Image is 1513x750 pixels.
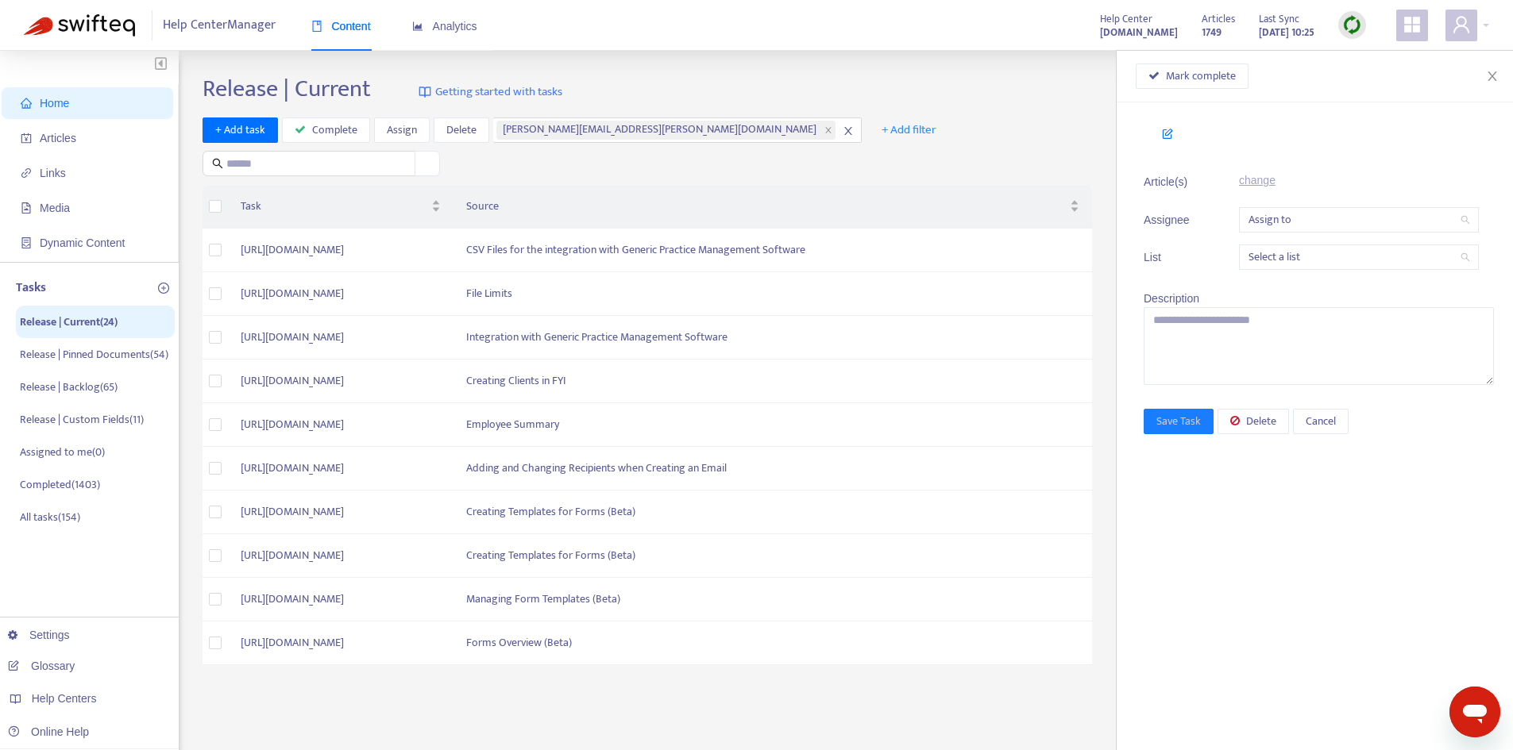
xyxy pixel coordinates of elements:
span: List [1144,248,1199,266]
td: Creating Templates for Forms (Beta) [454,490,1092,534]
p: Completed ( 1403 ) [20,476,100,493]
td: Managing Form Templates (Beta) [454,578,1092,621]
span: [PERSON_NAME][EMAIL_ADDRESS][PERSON_NAME][DOMAIN_NAME] [503,121,822,140]
a: Glossary [8,660,75,672]
span: Last Sync [1259,10,1299,28]
span: area-chart [412,21,423,32]
span: Content [311,20,371,33]
button: Delete [434,117,489,143]
button: Assign [374,117,430,143]
td: [URL][DOMAIN_NAME] [228,578,454,621]
td: Creating Templates for Forms (Beta) [454,534,1092,578]
span: Source [466,198,1067,215]
strong: [DATE] 10:25 [1259,24,1314,41]
span: search [212,158,223,169]
button: Cancel [1293,409,1349,434]
p: Release | Backlog ( 65 ) [20,379,118,395]
button: + Add filter [870,117,948,143]
span: Complete [312,121,357,139]
td: Forms Overview (Beta) [454,621,1092,665]
span: Analytics [412,20,477,33]
a: [DOMAIN_NAME] [1100,23,1178,41]
span: Help Center [1100,10,1152,28]
th: Source [454,185,1092,229]
span: Article(s) [1144,173,1199,190]
td: Adding and Changing Recipients when Creating an Email [454,447,1092,490]
button: Complete [282,117,370,143]
td: [URL][DOMAIN_NAME] [228,229,454,272]
td: Employee Summary [454,403,1092,447]
strong: [DOMAIN_NAME] [1100,24,1178,41]
span: account-book [21,133,32,144]
button: Mark complete [1136,63,1249,89]
p: Assigned to me ( 0 ) [20,444,105,460]
td: [URL][DOMAIN_NAME] [228,272,454,316]
img: image-link [419,86,431,98]
span: Delete [446,121,477,139]
span: Help Center Manager [163,10,276,40]
span: Articles [1202,10,1235,28]
span: + Add filter [882,121,936,140]
span: Media [40,202,70,214]
span: search [1461,215,1470,225]
img: sync.dc5367851b00ba804db3.png [1342,15,1362,35]
span: Links [40,167,66,179]
span: plus-circle [158,283,169,294]
a: Settings [8,629,70,641]
span: Home [40,97,69,110]
span: book [311,21,322,32]
button: Save Task [1144,409,1214,434]
span: Mark complete [1166,67,1236,85]
td: Integration with Generic Practice Management Software [454,316,1092,360]
button: Close [1481,69,1503,84]
span: file-image [21,202,32,213]
span: close [1486,70,1499,83]
span: Assignee [1144,211,1199,229]
span: Task [241,198,428,215]
a: Getting started with tasks [419,75,562,110]
span: link [21,167,32,179]
span: Cancel [1306,413,1336,430]
h2: Release | Current [203,75,371,103]
button: + Add task [203,117,278,143]
span: container [21,237,32,248]
span: home [21,98,32,109]
td: [URL][DOMAIN_NAME] [228,316,454,360]
span: + Add task [215,121,265,139]
iframe: Button to launch messaging window [1449,687,1500,737]
span: user [1452,15,1471,34]
p: Release | Pinned Documents ( 54 ) [20,346,168,363]
span: Articles [40,132,76,144]
td: [URL][DOMAIN_NAME] [228,534,454,578]
td: [URL][DOMAIN_NAME] [228,490,454,534]
span: Getting started with tasks [435,83,562,102]
span: close [824,126,832,134]
p: All tasks ( 154 ) [20,509,80,525]
p: Release | Custom Fields ( 11 ) [20,411,144,428]
strong: 1749 [1202,24,1222,41]
td: CSV Files for the integration with Generic Practice Management Software [454,229,1092,272]
span: Dynamic Content [40,237,125,249]
p: Release | Current ( 24 ) [20,313,118,330]
span: Help Centers [32,692,97,705]
a: change [1239,174,1276,187]
p: Tasks [16,279,46,298]
td: [URL][DOMAIN_NAME] [228,447,454,490]
span: search [1461,252,1470,262]
span: close [843,125,854,137]
span: appstore [1403,15,1422,34]
td: [URL][DOMAIN_NAME] [228,360,454,403]
span: Delete [1246,413,1276,430]
th: Task [228,185,454,229]
td: Creating Clients in FYI [454,360,1092,403]
span: Description [1144,292,1199,305]
td: File Limits [454,272,1092,316]
span: Assign [387,121,417,139]
button: Delete [1218,409,1289,434]
td: [URL][DOMAIN_NAME] [228,403,454,447]
img: Swifteq [24,14,135,37]
a: Online Help [8,725,89,738]
td: [URL][DOMAIN_NAME] [228,621,454,665]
